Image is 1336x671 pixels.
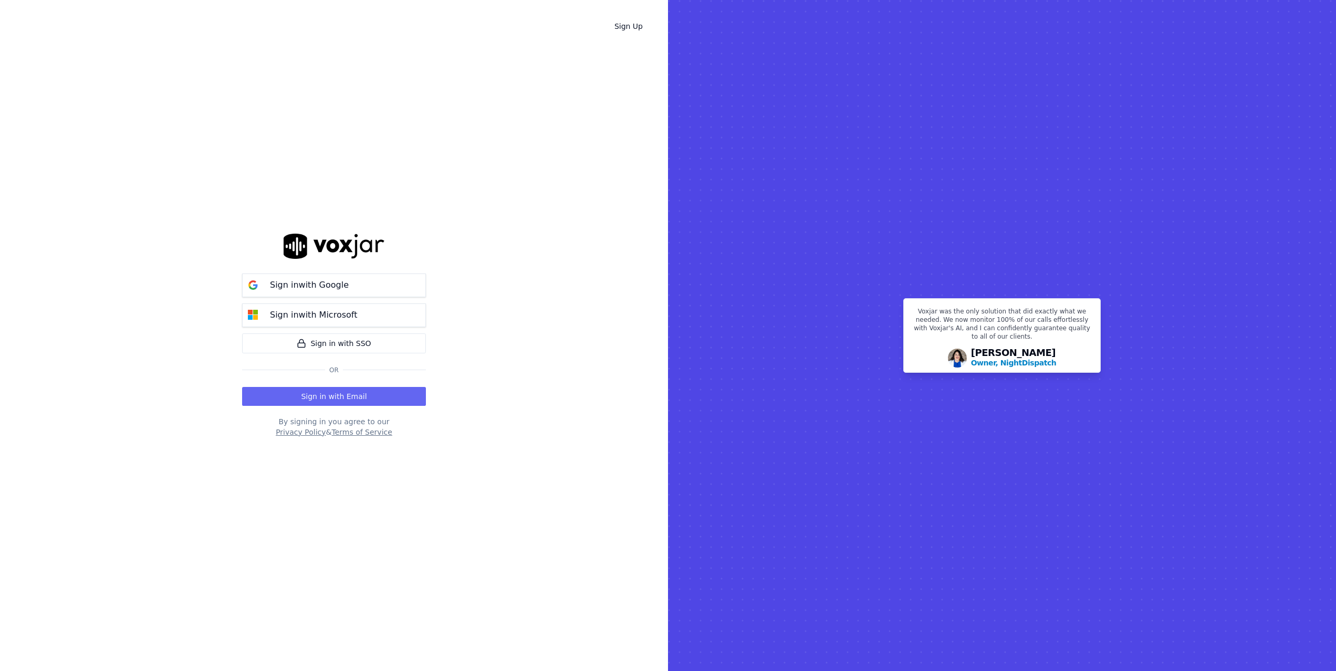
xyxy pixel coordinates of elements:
img: Avatar [948,349,967,368]
a: Sign in with SSO [242,333,426,353]
img: logo [284,234,384,258]
button: Sign inwith Google [242,274,426,297]
p: Voxjar was the only solution that did exactly what we needed. We now monitor 100% of our calls ef... [910,307,1094,345]
div: [PERSON_NAME] [971,348,1057,368]
button: Terms of Service [331,427,392,437]
button: Sign inwith Microsoft [242,303,426,327]
img: microsoft Sign in button [243,305,264,326]
span: Or [325,366,343,374]
button: Sign in with Email [242,387,426,406]
img: google Sign in button [243,275,264,296]
p: Sign in with Google [270,279,349,291]
div: By signing in you agree to our & [242,416,426,437]
p: Sign in with Microsoft [270,309,357,321]
a: Sign Up [606,17,651,36]
button: Privacy Policy [276,427,326,437]
p: Owner, NightDispatch [971,358,1057,368]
